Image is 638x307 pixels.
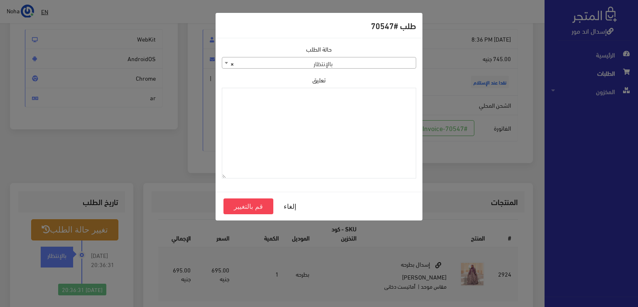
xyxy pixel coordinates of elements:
span: × [231,57,234,69]
button: إلغاء [273,198,307,214]
span: بالإنتظار [222,57,416,69]
button: قم بالتغيير [223,198,273,214]
label: حالة الطلب [306,45,332,54]
h5: طلب #70547 [371,19,416,32]
label: تعليق [312,75,326,84]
